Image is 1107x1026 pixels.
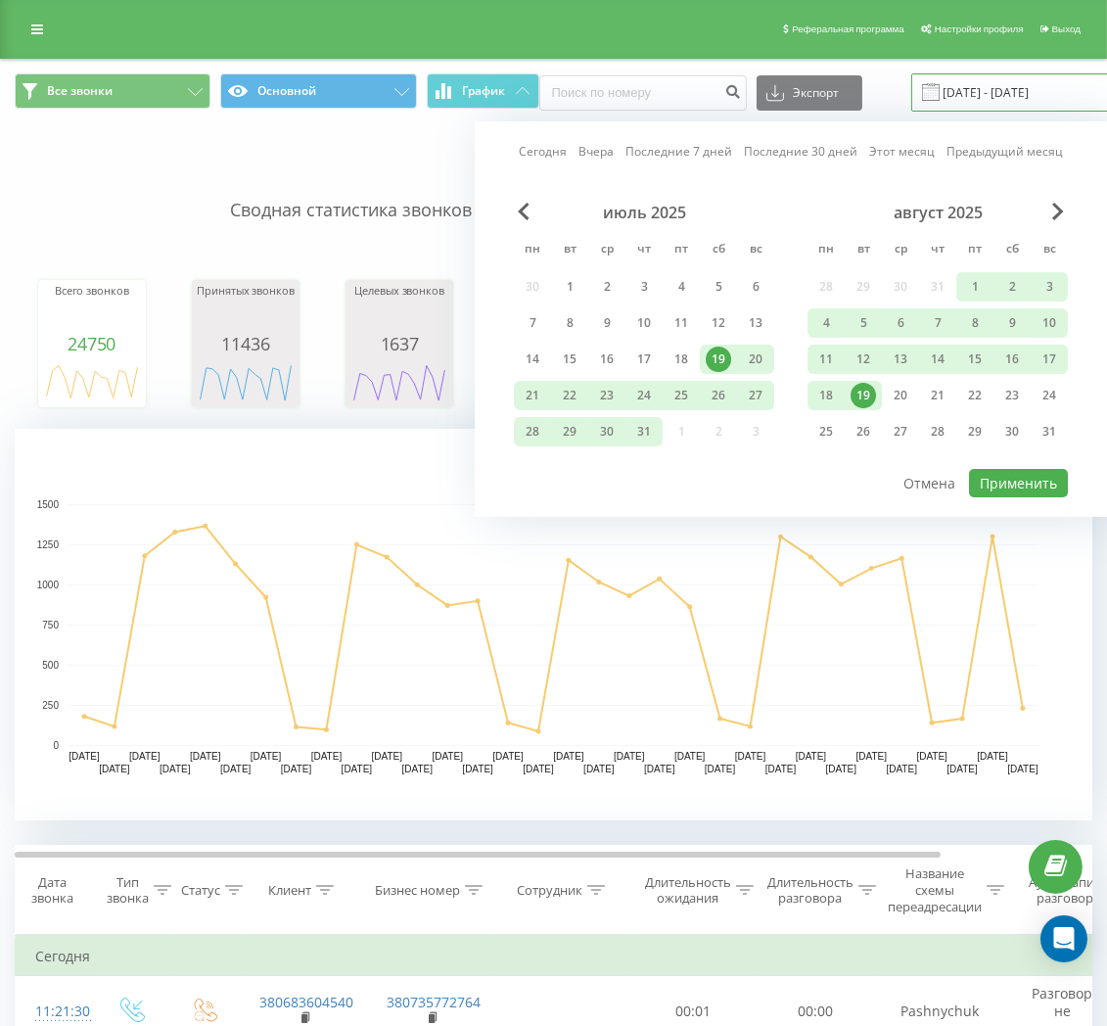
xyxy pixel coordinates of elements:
[37,539,60,550] text: 1250
[625,381,663,410] div: чт 24 июля 2025 г.
[645,874,731,908] div: Длительность ожидания
[744,142,857,161] a: Последние 30 дней
[807,417,845,446] div: пн 25 авг. 2025 г.
[735,752,766,763] text: [DATE]
[997,236,1027,265] abbr: суббота
[792,23,904,34] span: Реферальная программа
[625,272,663,302] div: чт 3 июля 2025 г.
[190,752,221,763] text: [DATE]
[631,383,657,408] div: 24
[851,310,876,336] div: 5
[704,236,733,265] abbr: суббота
[551,381,588,410] div: вт 22 июля 2025 г.
[743,347,768,372] div: 20
[700,308,737,338] div: сб 12 июля 2025 г.
[919,345,956,374] div: чт 14 авг. 2025 г.
[631,419,657,444] div: 31
[663,308,700,338] div: пт 11 июля 2025 г.
[737,308,774,338] div: вс 13 июля 2025 г.
[592,236,622,265] abbr: среда
[514,308,551,338] div: пн 7 июля 2025 г.
[43,285,141,334] div: Всего звонков
[594,274,620,300] div: 2
[462,84,505,98] span: График
[588,308,625,338] div: ср 9 июля 2025 г.
[999,419,1025,444] div: 30
[197,334,295,353] div: 11436
[625,308,663,338] div: чт 10 июля 2025 г.
[1031,417,1068,446] div: вс 31 авг. 2025 г.
[919,417,956,446] div: чт 28 авг. 2025 г.
[826,765,857,775] text: [DATE]
[993,308,1031,338] div: сб 9 авг. 2025 г.
[514,381,551,410] div: пн 21 июля 2025 г.
[962,274,988,300] div: 1
[519,142,567,161] a: Сегодня
[737,272,774,302] div: вс 6 июля 2025 г.
[181,882,220,899] div: Статус
[893,469,966,497] button: Отмена
[856,752,888,763] text: [DATE]
[594,419,620,444] div: 30
[350,334,448,353] div: 1637
[462,765,493,775] text: [DATE]
[888,419,913,444] div: 27
[669,347,694,372] div: 18
[700,381,737,410] div: сб 26 июля 2025 г.
[551,417,588,446] div: вт 29 июля 2025 г.
[993,381,1031,410] div: сб 23 авг. 2025 г.
[956,308,993,338] div: пт 8 авг. 2025 г.
[160,765,191,775] text: [DATE]
[631,347,657,372] div: 17
[667,236,696,265] abbr: пятница
[669,383,694,408] div: 25
[916,752,947,763] text: [DATE]
[15,429,1092,820] svg: A chart.
[625,345,663,374] div: чт 17 июля 2025 г.
[1037,274,1062,300] div: 3
[43,353,141,412] svg: A chart.
[42,700,59,711] text: 250
[888,865,982,915] div: Название схемы переадресации
[674,752,706,763] text: [DATE]
[514,417,551,446] div: пн 28 июля 2025 г.
[588,272,625,302] div: ср 2 июля 2025 г.
[962,347,988,372] div: 15
[813,419,839,444] div: 25
[849,236,878,265] abbr: вторник
[1037,419,1062,444] div: 31
[53,740,59,751] text: 0
[669,274,694,300] div: 4
[813,310,839,336] div: 4
[807,308,845,338] div: пн 4 авг. 2025 г.
[37,499,60,510] text: 1500
[1037,383,1062,408] div: 24
[99,765,130,775] text: [DATE]
[706,274,731,300] div: 5
[281,765,312,775] text: [DATE]
[700,345,737,374] div: сб 19 июля 2025 г.
[557,310,582,336] div: 8
[962,419,988,444] div: 29
[811,236,841,265] abbr: понедельник
[993,272,1031,302] div: сб 2 авг. 2025 г.
[845,308,882,338] div: вт 5 авг. 2025 г.
[999,310,1025,336] div: 9
[807,203,1068,222] div: август 2025
[47,83,113,99] span: Все звонки
[919,308,956,338] div: чт 7 авг. 2025 г.
[514,203,774,222] div: июль 2025
[43,334,141,353] div: 24750
[518,203,530,220] span: Previous Month
[578,142,614,161] a: Вчера
[311,752,343,763] text: [DATE]
[197,285,295,334] div: Принятых звонков
[1031,308,1068,338] div: вс 10 авг. 2025 г.
[757,75,862,111] button: Экспорт
[956,381,993,410] div: пт 22 авг. 2025 г.
[956,272,993,302] div: пт 1 авг. 2025 г.
[523,765,554,775] text: [DATE]
[492,752,524,763] text: [DATE]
